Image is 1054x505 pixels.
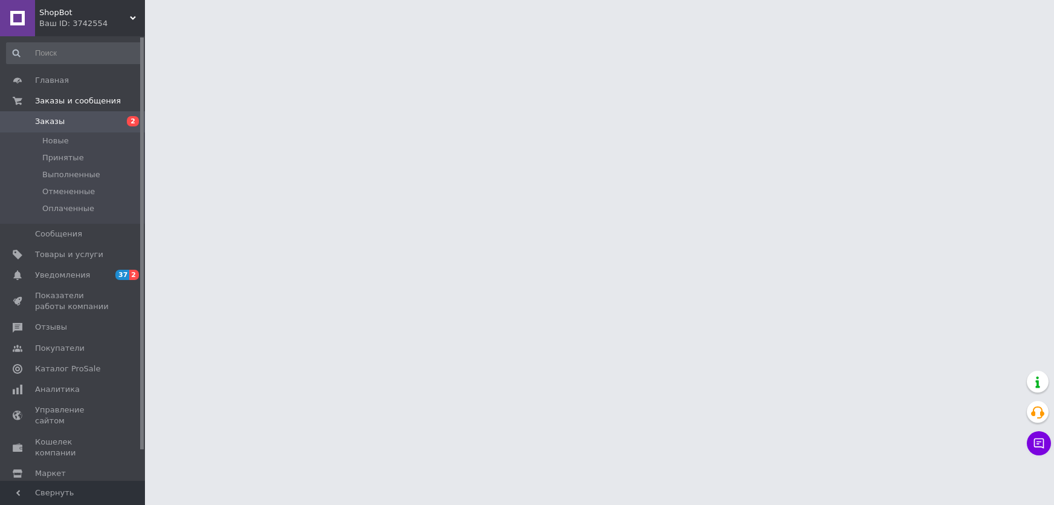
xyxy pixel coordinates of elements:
[115,270,129,280] span: 37
[35,249,103,260] span: Товары и услуги
[35,468,66,479] span: Маркет
[42,152,84,163] span: Принятые
[127,116,139,126] span: 2
[35,405,112,426] span: Управление сайтом
[35,96,121,106] span: Заказы и сообщения
[6,42,142,64] input: Поиск
[35,322,67,333] span: Отзывы
[42,169,100,180] span: Выполненные
[35,290,112,312] span: Показатели работы компании
[42,203,94,214] span: Оплаченные
[42,135,69,146] span: Новые
[35,437,112,458] span: Кошелек компании
[35,116,65,127] span: Заказы
[129,270,139,280] span: 2
[1027,431,1051,455] button: Чат с покупателем
[35,75,69,86] span: Главная
[39,18,145,29] div: Ваш ID: 3742554
[39,7,130,18] span: ShopBot
[35,343,85,354] span: Покупатели
[35,363,100,374] span: Каталог ProSale
[35,229,82,239] span: Сообщения
[42,186,95,197] span: Отмененные
[35,270,90,281] span: Уведомления
[35,384,80,395] span: Аналитика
